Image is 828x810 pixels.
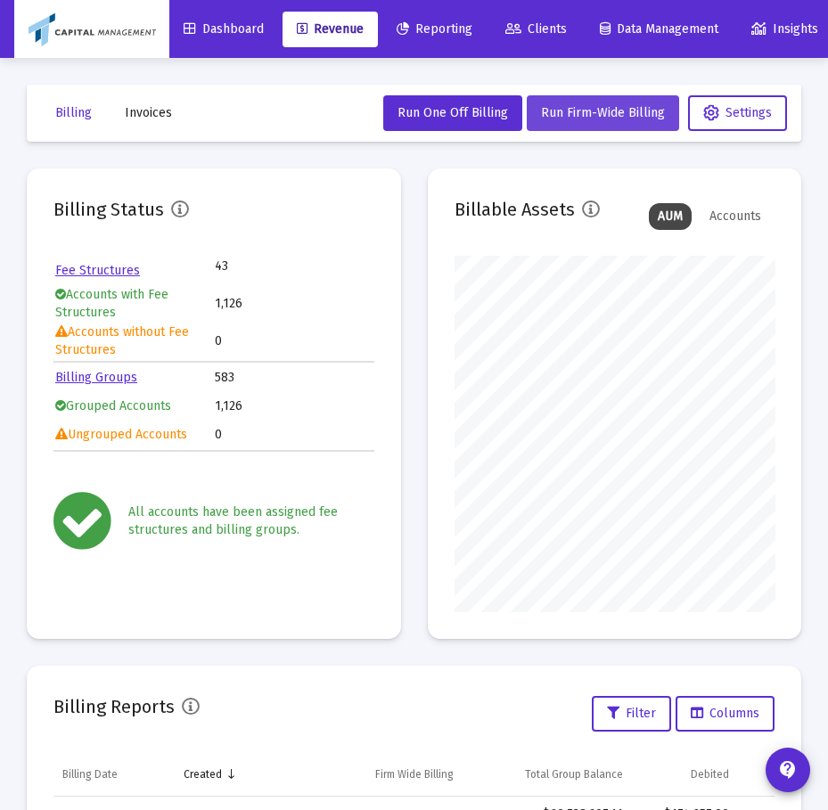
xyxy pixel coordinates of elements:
td: Column Total Group Balance [486,753,632,796]
a: Fee Structures [55,263,140,278]
td: Accounts without Fee Structures [55,323,213,359]
td: Grouped Accounts [55,393,213,420]
span: Run Firm-Wide Billing [541,105,665,120]
a: Reporting [382,12,487,47]
span: Invoices [125,105,172,120]
div: All accounts have been assigned fee structures and billing groups. [128,503,374,539]
td: Column Debited [632,753,738,796]
td: 0 [215,421,373,448]
div: Total Group Balance [525,767,623,781]
h2: Billing Reports [53,692,175,721]
img: Dashboard [28,12,156,47]
h2: Billable Assets [455,195,575,224]
div: AUM [649,203,692,230]
span: Filter [607,706,656,721]
button: Settings [688,95,787,131]
td: 43 [215,258,293,275]
a: Data Management [586,12,733,47]
div: Created [184,767,222,781]
button: Invoices [111,95,186,131]
span: Insights [751,21,818,37]
button: Billing [41,95,106,131]
span: Settings [703,105,772,120]
button: Columns [676,696,775,732]
span: Revenue [297,21,364,37]
td: 0 [215,323,373,359]
div: Debited [691,767,729,781]
span: Run One Off Billing [398,105,508,120]
a: Dashboard [169,12,278,47]
div: Billing Date [62,767,118,781]
td: Column Created [175,753,343,796]
span: Data Management [600,21,718,37]
button: Filter [592,696,671,732]
div: Accounts [701,203,770,230]
td: Column Billing Date [53,753,175,796]
button: Run One Off Billing [383,95,522,131]
span: Dashboard [184,21,264,37]
span: Billing [55,105,92,120]
mat-icon: contact_support [777,759,799,781]
td: 583 [215,364,373,391]
h2: Billing Status [53,195,164,224]
div: Firm Wide Billing [375,767,454,781]
span: Clients [505,21,567,37]
a: Revenue [283,12,378,47]
span: Reporting [397,21,472,37]
td: 1,126 [215,286,373,322]
a: Billing Groups [55,370,137,385]
td: Accounts with Fee Structures [55,286,213,322]
td: Column Firm Wide Billing [342,753,486,796]
td: 1,126 [215,393,373,420]
a: Clients [491,12,581,47]
span: Columns [691,706,759,721]
button: Run Firm-Wide Billing [527,95,679,131]
td: Ungrouped Accounts [55,421,213,448]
